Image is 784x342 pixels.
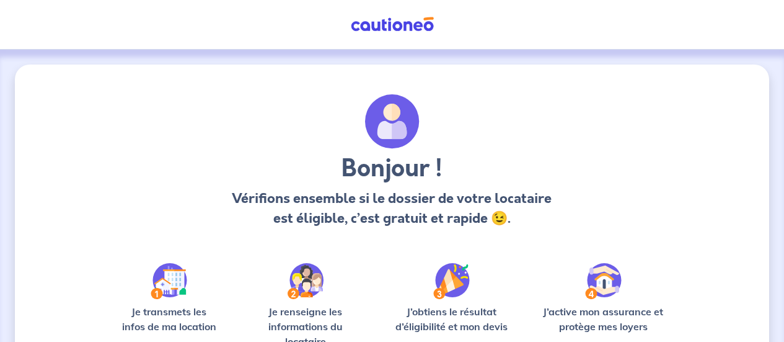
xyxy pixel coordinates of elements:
img: /static/bfff1cf634d835d9112899e6a3df1a5d/Step-4.svg [585,263,622,299]
p: J’active mon assurance et protège mes loyers [536,304,670,334]
img: Cautioneo [346,17,439,32]
p: Je transmets les infos de ma location [114,304,224,334]
h3: Bonjour ! [230,154,554,184]
img: archivate [365,94,420,149]
p: Vérifions ensemble si le dossier de votre locataire est éligible, c’est gratuit et rapide 😉. [230,189,554,228]
img: /static/90a569abe86eec82015bcaae536bd8e6/Step-1.svg [151,263,187,299]
p: J’obtiens le résultat d’éligibilité et mon devis [387,304,516,334]
img: /static/c0a346edaed446bb123850d2d04ad552/Step-2.svg [288,263,324,299]
img: /static/f3e743aab9439237c3e2196e4328bba9/Step-3.svg [433,263,470,299]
